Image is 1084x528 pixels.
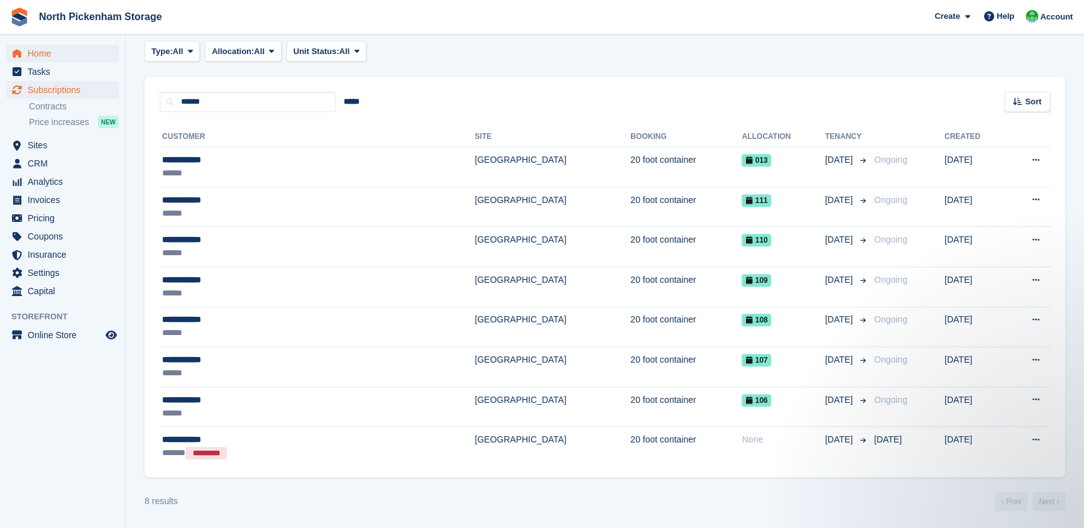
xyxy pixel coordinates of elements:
td: [GEOGRAPHIC_DATA] [474,307,630,347]
a: menu [6,326,119,344]
th: Customer [160,127,474,147]
span: [DATE] [825,273,855,287]
td: 20 foot container [630,387,742,427]
td: [DATE] [944,147,1005,187]
span: Ongoing [874,355,907,365]
a: Price increases NEW [29,115,119,129]
span: Price increases [29,116,89,128]
span: Type: [151,45,173,58]
span: All [254,45,265,58]
span: All [339,45,350,58]
button: Unit Status: All [287,41,366,62]
th: Allocation [742,127,824,147]
span: Insurance [28,246,103,263]
span: Ongoing [874,395,907,405]
span: Allocation: [212,45,254,58]
td: [GEOGRAPHIC_DATA] [474,147,630,187]
span: Ongoing [874,314,907,324]
span: CRM [28,155,103,172]
a: menu [6,155,119,172]
span: Settings [28,264,103,282]
a: menu [6,45,119,62]
span: [DATE] [825,313,855,326]
span: Invoices [28,191,103,209]
th: Booking [630,127,742,147]
span: Help [997,10,1014,23]
td: [DATE] [944,227,1005,267]
a: menu [6,81,119,99]
a: Next [1032,492,1065,511]
td: [GEOGRAPHIC_DATA] [474,227,630,267]
span: [DATE] [825,433,855,446]
a: menu [6,63,119,80]
td: 20 foot container [630,227,742,267]
td: [DATE] [944,307,1005,347]
td: 20 foot container [630,347,742,387]
td: [DATE] [944,187,1005,227]
span: Create [934,10,960,23]
span: Home [28,45,103,62]
a: menu [6,173,119,190]
button: Type: All [145,41,200,62]
a: North Pickenham Storage [34,6,167,27]
span: Sites [28,136,103,154]
a: menu [6,209,119,227]
td: 20 foot container [630,267,742,307]
img: stora-icon-8386f47178a22dfd0bd8f6a31ec36ba5ce8667c1dd55bd0f319d3a0aa187defe.svg [10,8,29,26]
span: Sort [1025,96,1041,108]
span: All [173,45,183,58]
span: 106 [742,394,771,407]
a: menu [6,191,119,209]
span: Ongoing [874,155,907,165]
td: 20 foot container [630,187,742,227]
span: Storefront [11,311,125,323]
td: 20 foot container [630,307,742,347]
span: [DATE] [825,233,855,246]
span: 110 [742,234,771,246]
td: [DATE] [944,347,1005,387]
a: menu [6,264,119,282]
td: [GEOGRAPHIC_DATA] [474,187,630,227]
span: Analytics [28,173,103,190]
span: Ongoing [874,275,907,285]
div: NEW [98,116,119,128]
a: menu [6,228,119,245]
a: Preview store [104,327,119,343]
span: 111 [742,194,771,207]
a: Previous [995,492,1027,511]
span: Capital [28,282,103,300]
nav: Page [992,492,1068,511]
span: [DATE] [825,153,855,167]
div: 8 results [145,495,178,508]
th: Tenancy [825,127,869,147]
span: [DATE] [874,434,902,444]
span: Account [1040,11,1073,23]
th: Created [944,127,1005,147]
td: 20 foot container [630,147,742,187]
span: Tasks [28,63,103,80]
td: [GEOGRAPHIC_DATA] [474,347,630,387]
span: [DATE] [825,194,855,207]
span: [DATE] [825,353,855,366]
span: [DATE] [825,393,855,407]
td: 20 foot container [630,427,742,467]
a: menu [6,136,119,154]
span: 013 [742,154,771,167]
span: Ongoing [874,195,907,205]
span: Online Store [28,326,103,344]
a: Contracts [29,101,119,113]
td: [GEOGRAPHIC_DATA] [474,267,630,307]
span: 107 [742,354,771,366]
span: 108 [742,314,771,326]
span: Subscriptions [28,81,103,99]
button: Allocation: All [205,41,282,62]
td: [GEOGRAPHIC_DATA] [474,387,630,427]
td: [GEOGRAPHIC_DATA] [474,427,630,467]
div: None [742,433,824,446]
span: 109 [742,274,771,287]
span: Ongoing [874,234,907,245]
td: [DATE] [944,387,1005,427]
td: [DATE] [944,267,1005,307]
a: menu [6,282,119,300]
a: menu [6,246,119,263]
